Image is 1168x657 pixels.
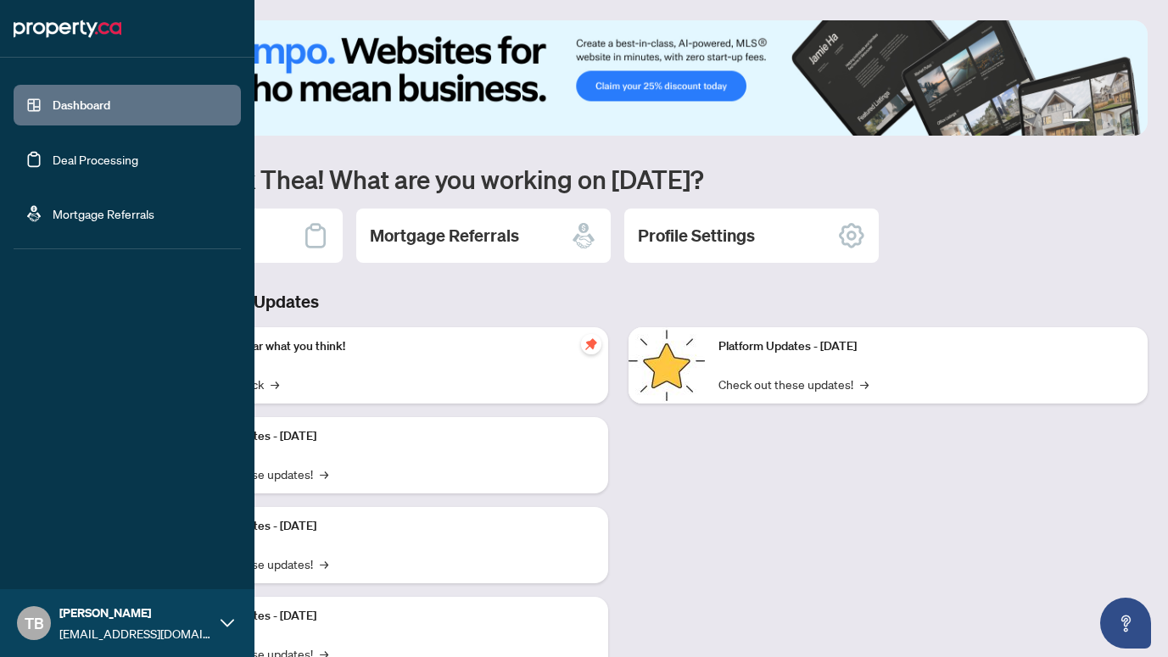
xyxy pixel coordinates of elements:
p: Platform Updates - [DATE] [178,607,595,626]
span: [EMAIL_ADDRESS][DOMAIN_NAME] [59,624,212,643]
span: [PERSON_NAME] [59,604,212,622]
a: Check out these updates!→ [718,375,869,393]
p: We want to hear what you think! [178,337,595,356]
button: 3 [1110,119,1117,125]
h2: Mortgage Referrals [370,224,519,248]
a: Mortgage Referrals [53,206,154,221]
span: → [860,375,869,393]
button: Open asap [1100,598,1151,649]
span: → [320,465,328,483]
a: Deal Processing [53,152,138,167]
button: 1 [1063,119,1090,125]
img: logo [14,15,121,42]
span: → [320,554,328,573]
h2: Profile Settings [638,224,755,248]
p: Platform Updates - [DATE] [718,337,1135,356]
a: Dashboard [53,97,110,113]
img: Slide 0 [88,20,1148,136]
p: Platform Updates - [DATE] [178,517,595,536]
img: Platform Updates - June 23, 2025 [629,327,705,404]
span: pushpin [581,334,601,354]
p: Platform Updates - [DATE] [178,427,595,446]
span: → [271,375,279,393]
button: 2 [1097,119,1104,125]
button: 4 [1124,119,1131,125]
span: TB [25,611,44,635]
h3: Brokerage & Industry Updates [88,290,1148,314]
h1: Welcome back Thea! What are you working on [DATE]? [88,163,1148,195]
